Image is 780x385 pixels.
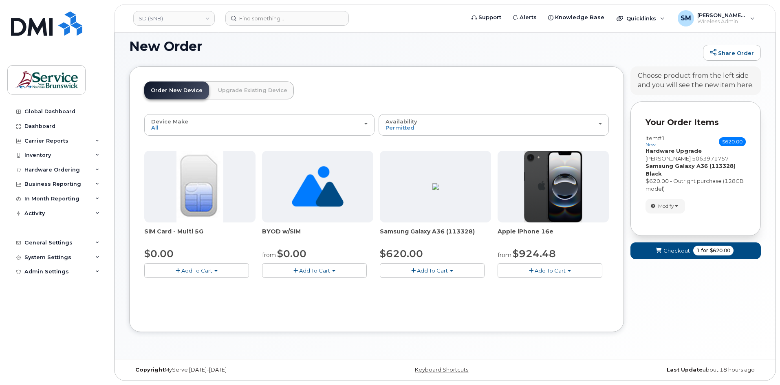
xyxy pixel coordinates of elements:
span: for [700,247,710,254]
span: Wireless Admin [697,18,746,25]
a: Upgrade Existing Device [212,81,294,99]
span: #1 [658,135,665,141]
div: $620.00 - Outright purchase (128GB model) [646,177,746,192]
button: Modify [646,199,685,213]
span: 5063971757 [692,155,729,162]
strong: Last Update [667,367,703,373]
span: Device Make [151,118,188,125]
div: Quicklinks [611,10,670,26]
img: no_image_found-2caef05468ed5679b831cfe6fc140e25e0c280774317ffc20a367ab7fd17291e.png [292,151,344,222]
a: Order New Device [144,81,209,99]
input: Find something... [225,11,349,26]
span: Add To Cart [299,267,330,274]
span: $0.00 [144,248,174,260]
img: ED9FC9C2-4804-4D92-8A77-98887F1967E0.png [432,183,439,190]
span: Add To Cart [417,267,448,274]
strong: Hardware Upgrade [646,147,702,154]
div: about 18 hours ago [550,367,761,373]
small: from [498,251,511,259]
p: Your Order Items [646,117,746,128]
span: Modify [658,202,674,210]
strong: Black [646,170,662,177]
span: Availability [386,118,417,125]
div: Choose product from the left side and you will see the new item here. [638,71,754,90]
div: MyServe [DATE]–[DATE] [129,367,340,373]
small: new [646,142,656,147]
span: $924.48 [513,248,556,260]
span: Permitted [386,124,414,131]
button: Add To Cart [380,263,485,277]
span: Add To Cart [181,267,212,274]
strong: Samsung Galaxy A36 (113328) [646,163,736,169]
span: [PERSON_NAME] [646,155,691,162]
div: Apple iPhone 16e [498,227,609,244]
a: SD (SNB) [133,11,215,26]
button: Add To Cart [144,263,249,277]
span: $620.00 [380,248,423,260]
span: Checkout [663,247,690,255]
h1: New Order [129,39,699,53]
div: Samsung Galaxy A36 (113328) [380,227,491,244]
h3: Item [646,135,665,147]
div: Slattery, Matthew (SNB) [672,10,760,26]
button: Add To Cart [262,263,367,277]
span: $0.00 [277,248,306,260]
span: 1 [696,247,700,254]
div: BYOD w/SIM [262,227,373,244]
a: Share Order [703,45,761,61]
a: Keyboard Shortcuts [415,367,468,373]
button: Add To Cart [498,263,602,277]
small: from [262,251,276,259]
span: All [151,124,159,131]
div: SIM Card - Multi 5G [144,227,256,244]
span: Add To Cart [535,267,566,274]
button: Device Make All [144,114,375,135]
button: Checkout 1 for $620.00 [630,242,761,259]
img: iphone16e.png [524,151,583,222]
strong: Copyright [135,367,165,373]
img: 00D627D4-43E9-49B7-A367-2C99342E128C.jpg [176,151,223,222]
span: $620.00 [719,137,746,146]
button: Availability Permitted [379,114,609,135]
span: $620.00 [710,247,730,254]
